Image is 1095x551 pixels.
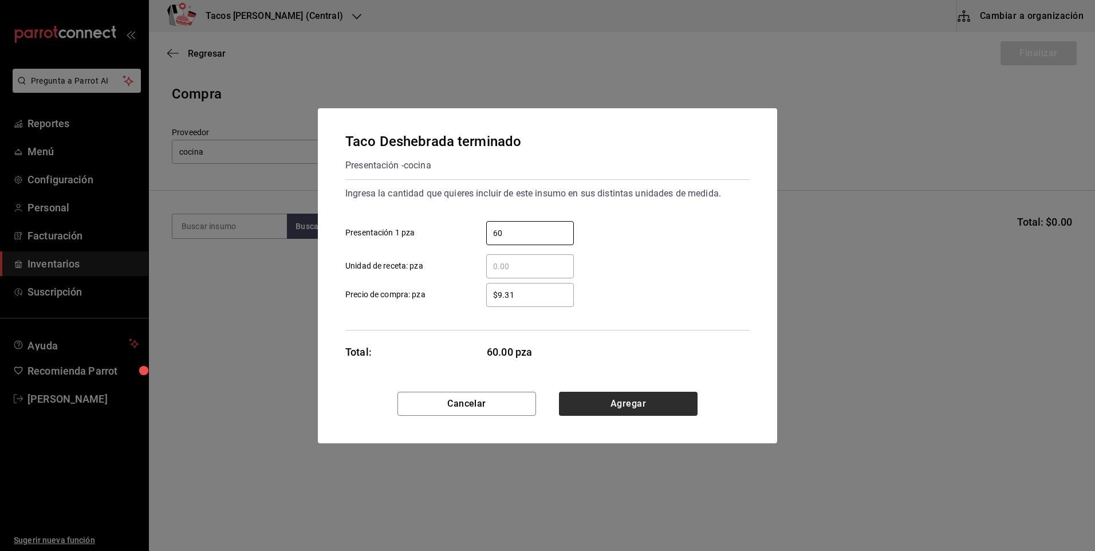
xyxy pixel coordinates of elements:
[487,344,574,360] span: 60.00 pza
[486,226,574,240] input: Presentación 1 pza
[345,131,521,152] div: Taco Deshebrada terminado
[559,392,698,416] button: Agregar
[345,227,415,239] span: Presentación 1 pza
[345,184,750,203] div: Ingresa la cantidad que quieres incluir de este insumo en sus distintas unidades de medida.
[345,289,426,301] span: Precio de compra: pza
[345,260,423,272] span: Unidad de receta: pza
[345,156,521,175] div: Presentación - cocina
[486,259,574,273] input: Unidad de receta: pza
[345,344,372,360] div: Total:
[397,392,536,416] button: Cancelar
[486,288,574,302] input: Precio de compra: pza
